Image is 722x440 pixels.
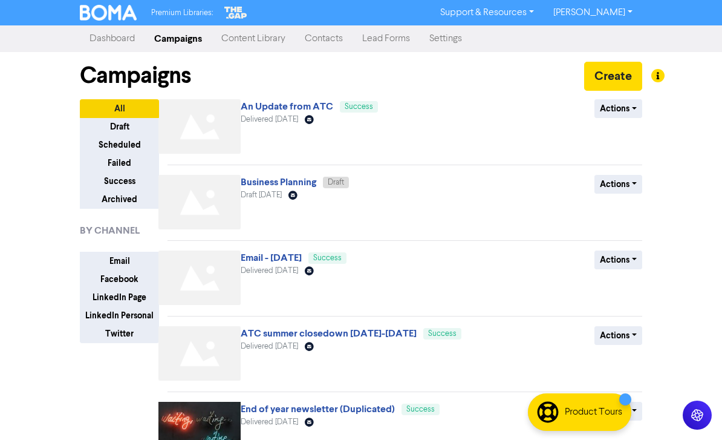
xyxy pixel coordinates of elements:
[328,179,344,186] span: Draft
[241,252,302,264] a: Email - [DATE]
[151,9,213,17] span: Premium Libraries:
[80,252,159,271] button: Email
[158,251,241,305] img: Not found
[241,100,333,113] a: An Update from ATC
[80,270,159,289] button: Facebook
[428,330,457,338] span: Success
[594,251,642,269] button: Actions
[544,3,642,22] a: [PERSON_NAME]
[241,327,417,340] a: ATC summer closedown [DATE]-[DATE]
[594,99,642,118] button: Actions
[158,99,241,154] img: Not found
[80,99,159,118] button: All
[241,267,298,275] span: Delivered [DATE]
[158,326,241,381] img: Not found
[353,27,420,51] a: Lead Forms
[80,154,159,172] button: Failed
[212,27,295,51] a: Content Library
[80,306,159,325] button: LinkedIn Personal
[80,5,137,21] img: BOMA Logo
[241,191,282,199] span: Draft [DATE]
[295,27,353,51] a: Contacts
[80,62,191,90] h1: Campaigns
[80,223,140,238] span: BY CHANNEL
[241,116,298,123] span: Delivered [DATE]
[241,403,395,415] a: End of year newsletter (Duplicated)
[241,418,298,426] span: Delivered [DATE]
[406,406,435,413] span: Success
[80,172,159,191] button: Success
[241,176,316,188] a: Business Planning
[80,324,159,343] button: Twitter
[80,117,159,136] button: Draft
[567,309,722,440] iframe: Chat Widget
[80,190,159,209] button: Archived
[241,343,298,350] span: Delivered [DATE]
[431,3,544,22] a: Support & Resources
[594,175,642,194] button: Actions
[223,5,249,21] img: The Gap
[80,288,159,307] button: LinkedIn Page
[345,103,373,111] span: Success
[80,27,145,51] a: Dashboard
[313,254,342,262] span: Success
[158,175,241,229] img: Not found
[584,62,642,91] button: Create
[420,27,472,51] a: Settings
[145,27,212,51] a: Campaigns
[80,136,159,154] button: Scheduled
